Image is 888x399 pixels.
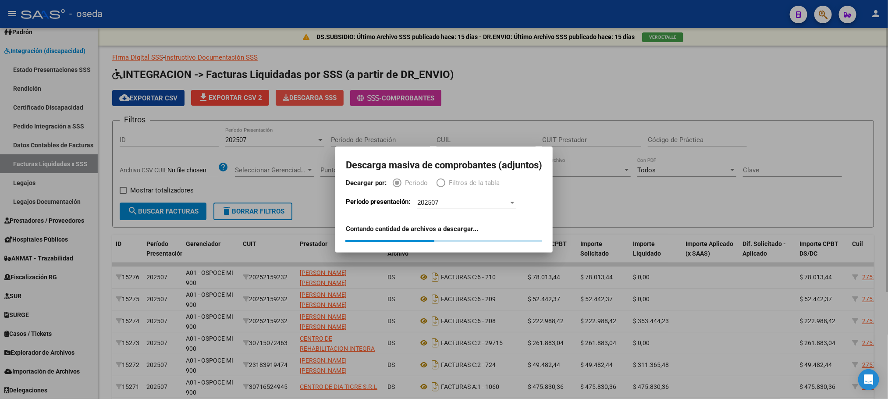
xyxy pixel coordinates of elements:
div: Open Intercom Messenger [858,369,879,390]
strong: Decargar por: [346,179,387,187]
span: Filtros de la tabla [445,178,500,188]
span: 202507 [417,199,438,207]
p: Período presentación: [346,197,410,217]
p: Contando cantidad de archivos a descargar... [346,224,542,234]
span: Periodo [401,178,428,188]
mat-radio-group: Decargar por: [346,178,542,192]
h2: Descarga masiva de comprobantes (adjuntos) [346,157,542,174]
